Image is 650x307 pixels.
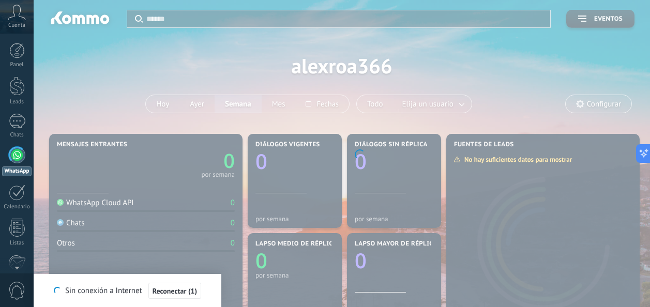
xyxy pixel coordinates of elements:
div: Leads [2,99,32,105]
div: Listas [2,240,32,247]
div: Panel [2,62,32,68]
div: Calendario [2,204,32,210]
div: WhatsApp [2,166,32,176]
span: Cuenta [8,22,25,29]
div: Sin conexión a Internet [54,282,201,299]
button: Reconectar (1) [148,283,201,299]
div: Chats [2,132,32,139]
span: Reconectar (1) [153,287,197,295]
